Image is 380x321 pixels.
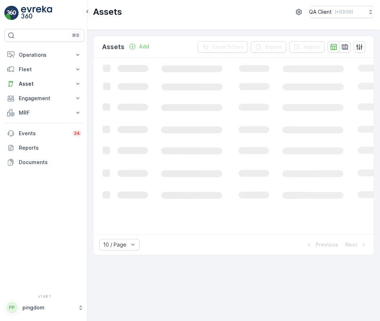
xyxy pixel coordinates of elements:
[4,155,84,170] a: Documents
[19,130,68,137] p: Events
[19,95,70,102] p: Engagement
[19,51,70,59] p: Operations
[72,33,79,38] p: ⌘B
[21,6,52,20] img: logo_light-DOdMpM7g.png
[74,130,80,136] p: 34
[335,9,353,15] p: ( +03:00 )
[4,294,84,299] span: v 1.48.1
[198,41,248,53] button: Clear Filters
[4,6,19,20] img: logo
[19,66,70,73] p: Fleet
[309,6,374,18] button: QA Client(+03:00)
[4,300,84,315] button: PPpingdom
[316,241,338,248] p: Previous
[305,240,339,249] button: Previous
[19,159,81,166] p: Documents
[212,43,244,51] p: Clear Filters
[6,302,18,313] div: PP
[345,240,368,249] button: Next
[93,6,122,18] p: Assets
[19,80,70,87] p: Asset
[102,42,124,52] p: Assets
[289,41,325,53] button: Import
[345,241,357,248] p: Next
[19,109,70,116] p: MRF
[22,304,74,311] p: pingdom
[4,141,84,155] a: Reports
[4,106,84,120] button: MRF
[19,144,81,151] p: Reports
[4,48,84,62] button: Operations
[4,91,84,106] button: Engagement
[304,43,320,51] p: Import
[309,8,332,16] p: QA Client
[126,42,152,51] button: Add
[4,126,84,141] a: Events34
[4,77,84,91] button: Asset
[251,41,286,53] button: Export
[139,43,149,50] p: Add
[4,62,84,77] button: Fleet
[265,43,282,51] p: Export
